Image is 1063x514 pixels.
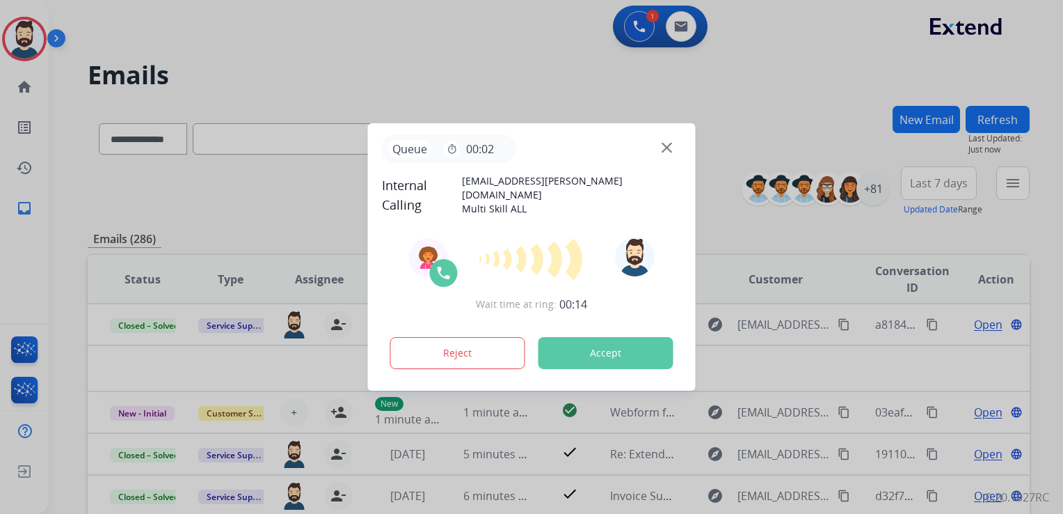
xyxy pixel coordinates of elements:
img: agent-avatar [417,247,440,269]
span: Wait time at ring: [476,297,557,311]
p: Multi Skill ALL [462,202,681,216]
p: 0.20.1027RC [986,489,1049,506]
p: Queue [387,140,433,157]
img: avatar [615,237,654,277]
span: 00:02 [466,141,494,157]
mat-icon: timer [447,143,458,155]
img: close-button [662,143,672,153]
span: 00:14 [559,296,587,313]
p: [EMAIL_ADDRESS][PERSON_NAME][DOMAIN_NAME] [462,174,681,202]
button: Accept [538,337,673,369]
button: Reject [390,337,525,369]
img: call-icon [435,265,452,281]
span: Internal Calling [382,176,463,215]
